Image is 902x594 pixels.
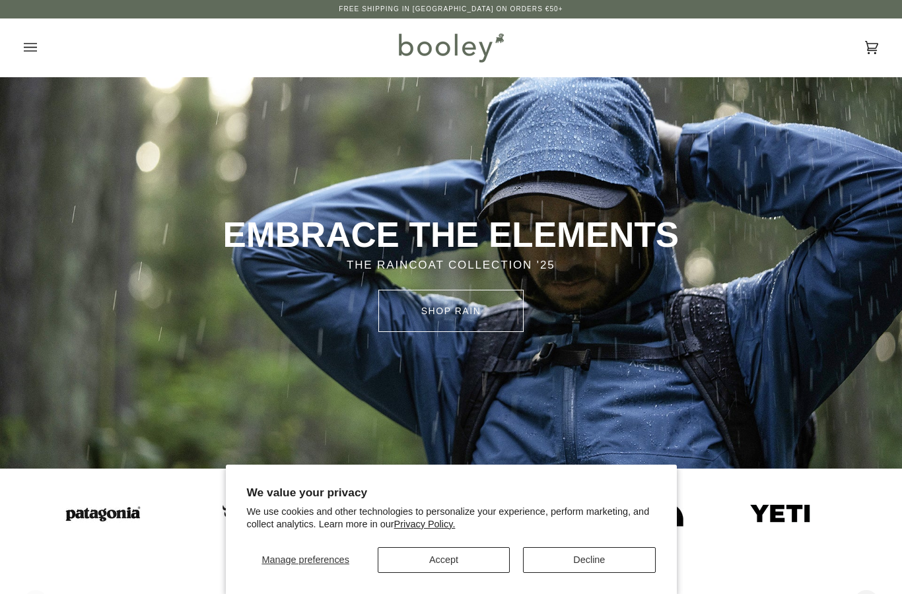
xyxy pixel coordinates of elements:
a: Privacy Policy. [394,519,456,529]
p: THE RAINCOAT COLLECTION '25 [189,257,713,274]
h2: We value your privacy [247,486,656,500]
button: Open menu [24,18,63,77]
p: Free Shipping in [GEOGRAPHIC_DATA] on Orders €50+ [339,4,563,15]
button: Accept [378,547,510,573]
img: Booley [393,28,508,67]
button: Decline [523,547,655,573]
a: SHOP rain [378,290,524,332]
span: Manage preferences [261,554,349,565]
p: We use cookies and other technologies to personalize your experience, perform marketing, and coll... [247,506,656,531]
p: EMBRACE THE ELEMENTS [189,213,713,257]
button: Manage preferences [247,547,364,573]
